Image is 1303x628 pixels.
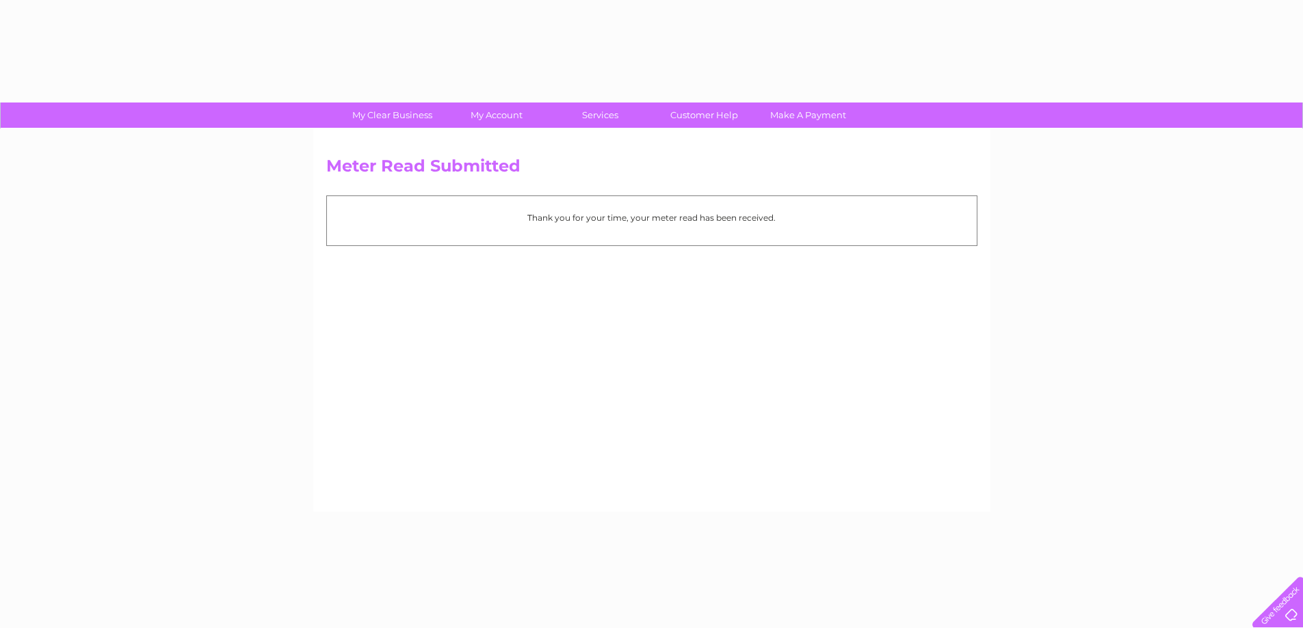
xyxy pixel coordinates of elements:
[326,156,977,182] h2: Meter Read Submitted
[648,103,761,128] a: Customer Help
[544,103,657,128] a: Services
[440,103,553,128] a: My Account
[336,103,449,128] a: My Clear Business
[334,211,970,224] p: Thank you for your time, your meter read has been received.
[752,103,865,128] a: Make A Payment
